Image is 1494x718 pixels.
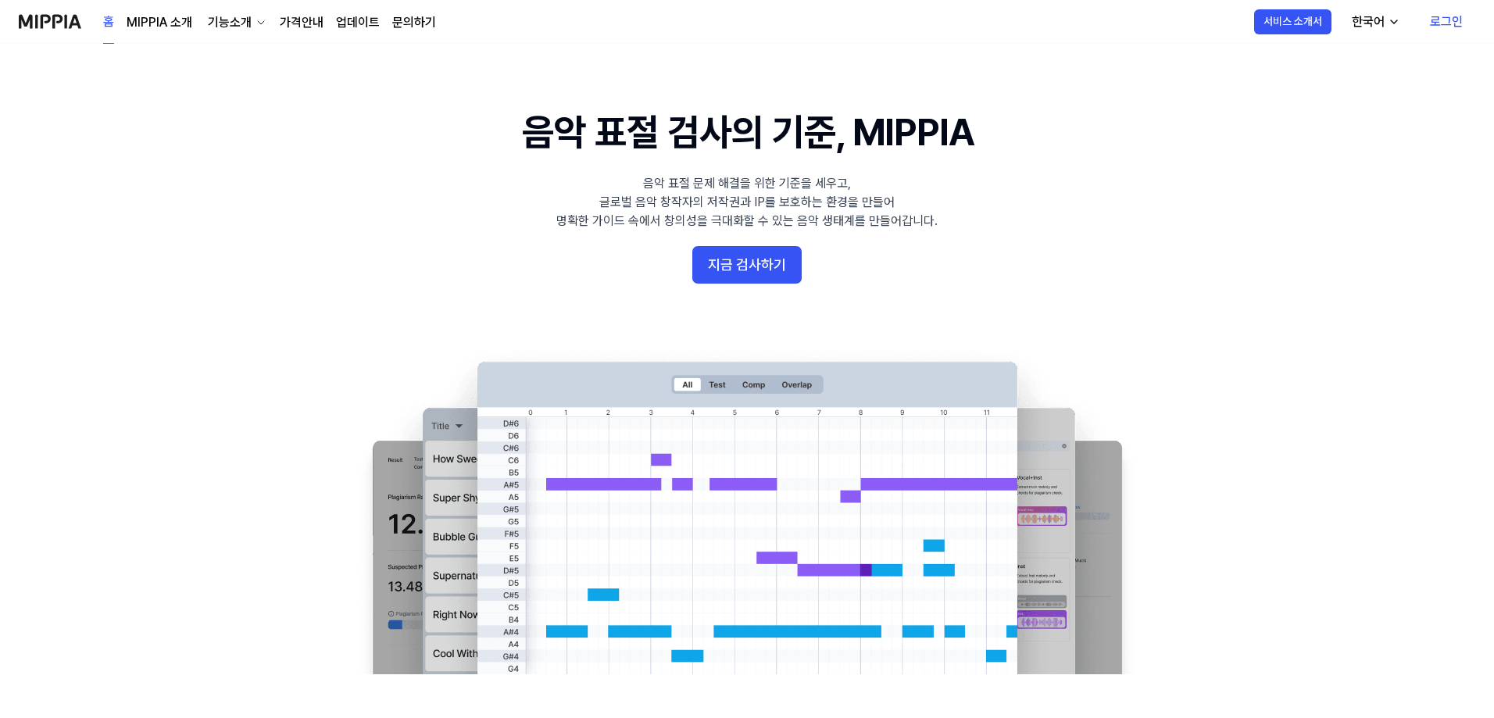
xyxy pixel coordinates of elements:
button: 기능소개 [205,13,267,32]
div: 한국어 [1349,13,1388,31]
div: 기능소개 [205,13,255,32]
button: 서비스 소개서 [1254,9,1331,34]
div: 음악 표절 문제 해결을 위한 기준을 세우고, 글로벌 음악 창작자의 저작권과 IP를 보호하는 환경을 만들어 명확한 가이드 속에서 창의성을 극대화할 수 있는 음악 생태계를 만들어... [556,174,938,230]
a: 가격안내 [280,13,323,32]
a: 업데이트 [336,13,380,32]
a: 홈 [103,1,114,44]
button: 한국어 [1339,6,1410,38]
a: 문의하기 [392,13,436,32]
img: main Image [341,346,1153,674]
button: 지금 검사하기 [692,246,802,284]
h1: 음악 표절 검사의 기준, MIPPIA [522,106,973,159]
a: MIPPIA 소개 [127,13,192,32]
